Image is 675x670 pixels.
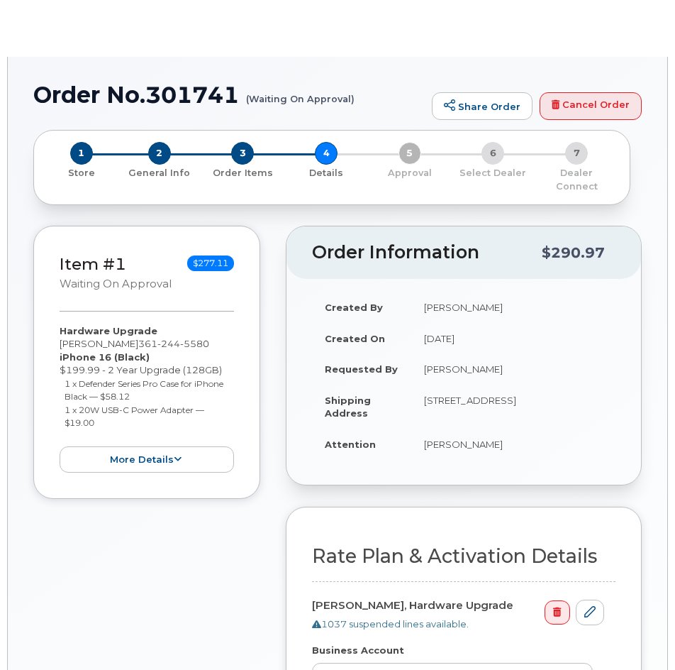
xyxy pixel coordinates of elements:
p: Order Items [206,167,279,180]
small: 1 x 20W USB-C Power Adapter — $19.00 [65,405,204,429]
h1: Order No.301741 [33,82,425,107]
small: 1 x Defender Series Pro Case for iPhone Black — $58.12 [65,378,223,402]
strong: Requested By [325,363,398,375]
h4: [PERSON_NAME], Hardware Upgrade [312,600,604,612]
a: Cancel Order [540,92,642,121]
h2: Rate Plan & Activation Details [312,546,615,567]
strong: Created On [325,333,385,344]
strong: Hardware Upgrade [60,325,157,336]
span: $277.11 [187,256,234,271]
span: 244 [157,338,180,349]
td: [PERSON_NAME] [411,429,615,460]
span: 5580 [180,338,209,349]
a: Share Order [432,92,532,121]
small: (Waiting On Approval) [246,82,355,104]
strong: Shipping Address [325,395,371,419]
a: Item #1 [60,254,126,274]
small: Waiting On Approval [60,278,172,290]
td: [DATE] [411,323,615,354]
div: [PERSON_NAME] $199.99 - 2 Year Upgrade (128GB) [60,324,234,473]
div: 1037 suspended lines available. [312,617,604,631]
strong: iPhone 16 (Black) [60,351,150,363]
h2: Order Information [312,243,542,263]
label: Business Account [312,644,404,657]
a: 2 General Info [118,165,201,180]
td: [STREET_ADDRESS] [411,385,615,429]
button: more details [60,446,234,473]
span: 361 [138,338,209,349]
strong: Created By [325,302,383,313]
td: [PERSON_NAME] [411,353,615,385]
span: 1 [70,142,93,165]
span: 2 [148,142,171,165]
p: Store [51,167,112,180]
a: 3 Order Items [201,165,284,180]
td: [PERSON_NAME] [411,292,615,323]
a: 1 Store [45,165,118,180]
p: General Info [123,167,196,180]
span: 3 [231,142,254,165]
strong: Attention [325,439,376,450]
div: $290.97 [542,239,605,266]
